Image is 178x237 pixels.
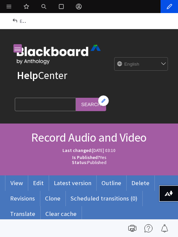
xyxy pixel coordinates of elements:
span: Record Audio and Video [31,130,146,145]
a: Clear cache [40,206,82,222]
a: Revisions [5,191,40,206]
a: Latest version [49,175,96,191]
input: Search [76,98,106,111]
strong: Is Published? [72,155,100,160]
a: Scheduled transitions (0) [65,191,142,206]
span: Last changed: [62,148,92,153]
img: More help [144,224,152,232]
a: Clone [40,191,65,206]
span: Published [72,160,106,165]
img: Follow this page [161,224,169,232]
span: Yes [72,155,106,160]
img: Blackboard by Anthology [17,45,101,64]
strong: Status: [72,160,87,165]
a: Edit [12,18,78,24]
button: Open configuration options [98,95,109,106]
img: Print [128,224,136,232]
a: Edit [28,175,49,191]
a: Outline [96,175,126,191]
a: Translate [5,206,40,222]
time: [DATE] 03:10 [92,148,116,153]
strong: Help [17,69,38,82]
a: HelpCenter [17,69,67,82]
a: View [5,175,28,191]
a: Delete [126,175,154,191]
select: Site Language Selector [115,58,162,71]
